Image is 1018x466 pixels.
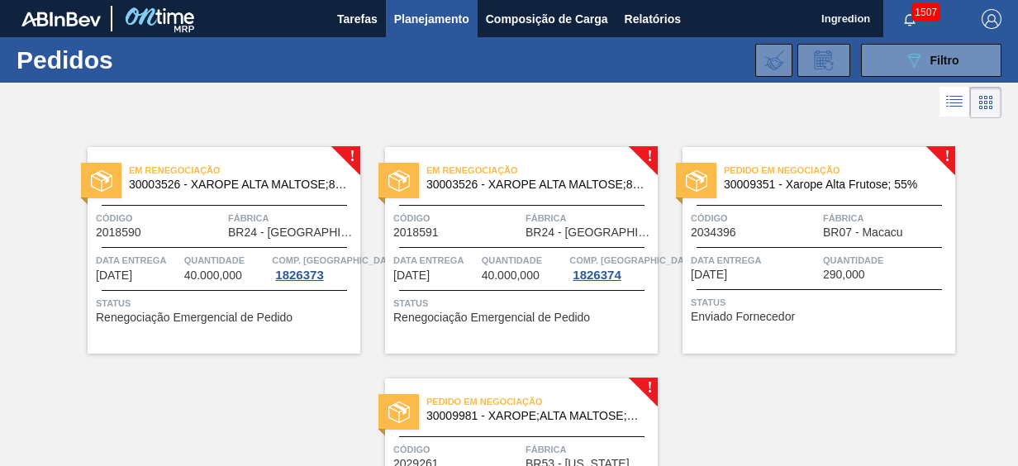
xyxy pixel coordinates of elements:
img: status [388,402,410,423]
span: Quantidade [184,252,269,269]
span: BR24 - Ponta Grossa [228,226,356,239]
span: 30003526 - XAROPE ALTA MALTOSE;82%;; [426,178,645,191]
a: !statusEm renegociação30003526 - XAROPE ALTA MALTOSE;82%;;Código2018590FábricaBR24 - [GEOGRAPHIC_... [63,147,360,354]
span: 2018590 [96,226,141,239]
div: Visão em Lista [940,87,970,118]
img: Logout [982,9,1001,29]
span: Pedido em Negociação [724,162,955,178]
span: Fábrica [526,210,654,226]
span: Fábrica [228,210,356,226]
span: 30003526 - XAROPE ALTA MALTOSE;82%;; [129,178,347,191]
div: Visão em Cards [970,87,1001,118]
span: 30009981 - XAROPE;ALTA MALTOSE;DESIDRATADO;SACO;25K [426,410,645,422]
span: Código [96,210,224,226]
h1: Pedidos [17,50,243,69]
span: Enviado Fornecedor [691,311,795,323]
img: TNhmsLtSVTkK8tSr43FrP2fwEKptu5GPRR3wAAAABJRU5ErkJggg== [21,12,101,26]
div: Importar Negociações dos Pedidos [755,44,792,77]
span: Quantidade [482,252,566,269]
div: 1826373 [272,269,326,282]
img: status [686,170,707,192]
span: 40.000,000 [184,269,242,282]
button: Filtro [861,44,1001,77]
a: Comp. [GEOGRAPHIC_DATA]1826373 [272,252,356,282]
span: Fábrica [526,441,654,458]
span: Em renegociação [129,162,360,178]
button: Notificações [883,7,936,31]
div: 1826374 [569,269,624,282]
span: Data entrega [96,252,180,269]
span: 30009351 - Xarope Alta Frutose; 55% [724,178,942,191]
img: status [91,170,112,192]
span: Status [691,294,951,311]
div: Solicitação de Revisão de Pedidos [797,44,850,77]
span: 2018591 [393,226,439,239]
span: 20/09/2025 [691,269,727,281]
a: !statusEm renegociação30003526 - XAROPE ALTA MALTOSE;82%;;Código2018591FábricaBR24 - [GEOGRAPHIC_... [360,147,658,354]
span: Filtro [930,54,959,67]
span: Comp. Carga [272,252,400,269]
span: Status [96,295,356,311]
span: Código [393,441,521,458]
span: Código [393,210,521,226]
span: Planejamento [394,9,469,29]
span: Código [691,210,819,226]
span: Renegociação Emergencial de Pedido [96,311,293,324]
span: Tarefas [337,9,378,29]
span: Renegociação Emergencial de Pedido [393,311,590,324]
span: 1507 [911,3,940,21]
span: Quantidade [823,252,951,269]
span: 03/09/2025 [393,269,430,282]
span: Status [393,295,654,311]
span: 40.000,000 [482,269,540,282]
span: Relatórios [625,9,681,29]
span: BR24 - Ponta Grossa [526,226,654,239]
img: status [388,170,410,192]
a: Comp. [GEOGRAPHIC_DATA]1826374 [569,252,654,282]
span: 03/09/2025 [96,269,132,282]
span: 2034396 [691,226,736,239]
span: BR07 - Macacu [823,226,902,239]
span: Fábrica [823,210,951,226]
span: Pedido em Negociação [426,393,658,410]
span: Data entrega [393,252,478,269]
span: 290,000 [823,269,865,281]
span: Em renegociação [426,162,658,178]
a: !statusPedido em Negociação30009351 - Xarope Alta Frutose; 55%Código2034396FábricaBR07 - MacacuDa... [658,147,955,354]
span: Data entrega [691,252,819,269]
span: Composição de Carga [486,9,608,29]
span: Comp. Carga [569,252,697,269]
